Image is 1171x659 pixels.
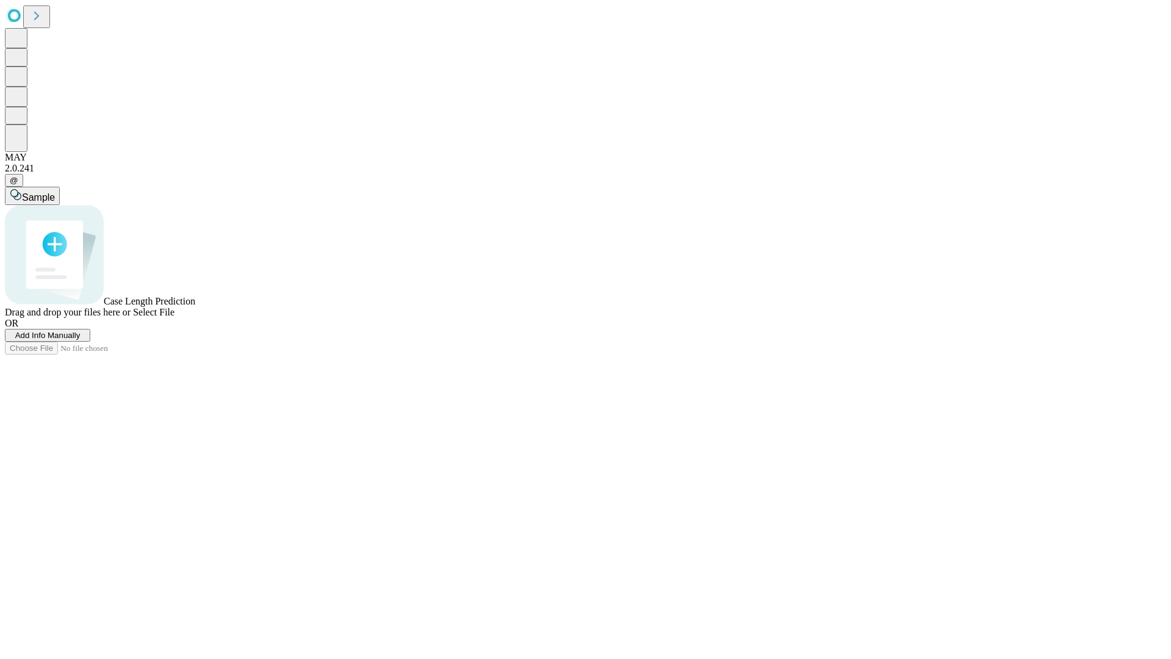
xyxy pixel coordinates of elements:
button: Sample [5,187,60,205]
span: Add Info Manually [15,331,81,340]
span: Select File [133,307,174,317]
div: MAY [5,152,1166,163]
span: Sample [22,192,55,203]
button: Add Info Manually [5,329,90,342]
span: Drag and drop your files here or [5,307,131,317]
span: @ [10,176,18,185]
span: OR [5,318,18,328]
button: @ [5,174,23,187]
span: Case Length Prediction [104,296,195,306]
div: 2.0.241 [5,163,1166,174]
